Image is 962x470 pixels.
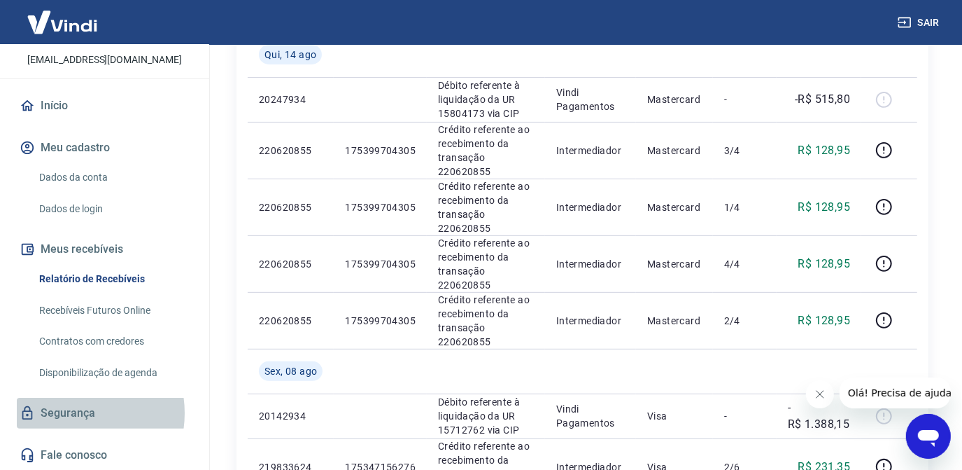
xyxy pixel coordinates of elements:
p: 175399704305 [345,314,416,328]
p: Crédito referente ao recebimento da transação 220620855 [438,123,534,179]
p: Mastercard [647,92,702,106]
p: - [724,409,765,423]
p: 4/4 [724,257,765,271]
a: Dados de login [34,195,192,223]
p: R$ 128,95 [798,142,851,159]
p: - [724,92,765,106]
iframe: Fechar mensagem [806,380,834,408]
p: Crédito referente ao recebimento da transação 220620855 [438,293,534,349]
p: Vindi Pagamentos [556,85,625,113]
p: Crédito referente ao recebimento da transação 220620855 [438,236,534,292]
p: Débito referente à liquidação da UR 15712762 via CIP [438,395,534,437]
p: Intermediador [556,200,625,214]
span: Sex, 08 ago [264,364,317,378]
p: 175399704305 [345,200,416,214]
span: Olá! Precisa de ajuda? [8,10,118,21]
p: Crédito referente ao recebimento da transação 220620855 [438,179,534,235]
a: Início [17,90,192,121]
iframe: Mensagem da empresa [840,378,951,408]
p: -R$ 1.388,15 [788,399,850,433]
p: Mastercard [647,314,702,328]
p: -R$ 515,80 [795,91,850,108]
a: Relatório de Recebíveis [34,265,192,293]
p: 175399704305 [345,144,416,158]
span: Qui, 14 ago [264,48,316,62]
p: 1/4 [724,200,765,214]
p: R$ 128,95 [798,312,851,329]
p: Mastercard [647,144,702,158]
p: R$ 128,95 [798,199,851,216]
p: 20142934 [259,409,323,423]
a: Disponibilização de agenda [34,359,192,387]
iframe: Botão para abrir a janela de mensagens [906,414,951,459]
p: Visa [647,409,702,423]
a: Segurança [17,398,192,429]
button: Meu cadastro [17,132,192,163]
p: [EMAIL_ADDRESS][DOMAIN_NAME] [27,53,182,67]
p: Débito referente à liquidação da UR 15804173 via CIP [438,78,534,120]
p: Mastercard [647,200,702,214]
button: Meus recebíveis [17,234,192,265]
p: RRTT JOIAS LTDA [45,32,164,47]
p: Intermediador [556,144,625,158]
p: 220620855 [259,257,323,271]
a: Recebíveis Futuros Online [34,296,192,325]
a: Contratos com credores [34,327,192,356]
p: R$ 128,95 [798,256,851,272]
p: 175399704305 [345,257,416,271]
p: 20247934 [259,92,323,106]
p: 220620855 [259,314,323,328]
p: Intermediador [556,257,625,271]
img: Vindi [17,1,108,43]
p: Vindi Pagamentos [556,402,625,430]
p: Mastercard [647,257,702,271]
p: 220620855 [259,200,323,214]
a: Dados da conta [34,163,192,192]
p: Intermediador [556,314,625,328]
p: 220620855 [259,144,323,158]
p: 2/4 [724,314,765,328]
p: 3/4 [724,144,765,158]
button: Sair [895,10,945,36]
